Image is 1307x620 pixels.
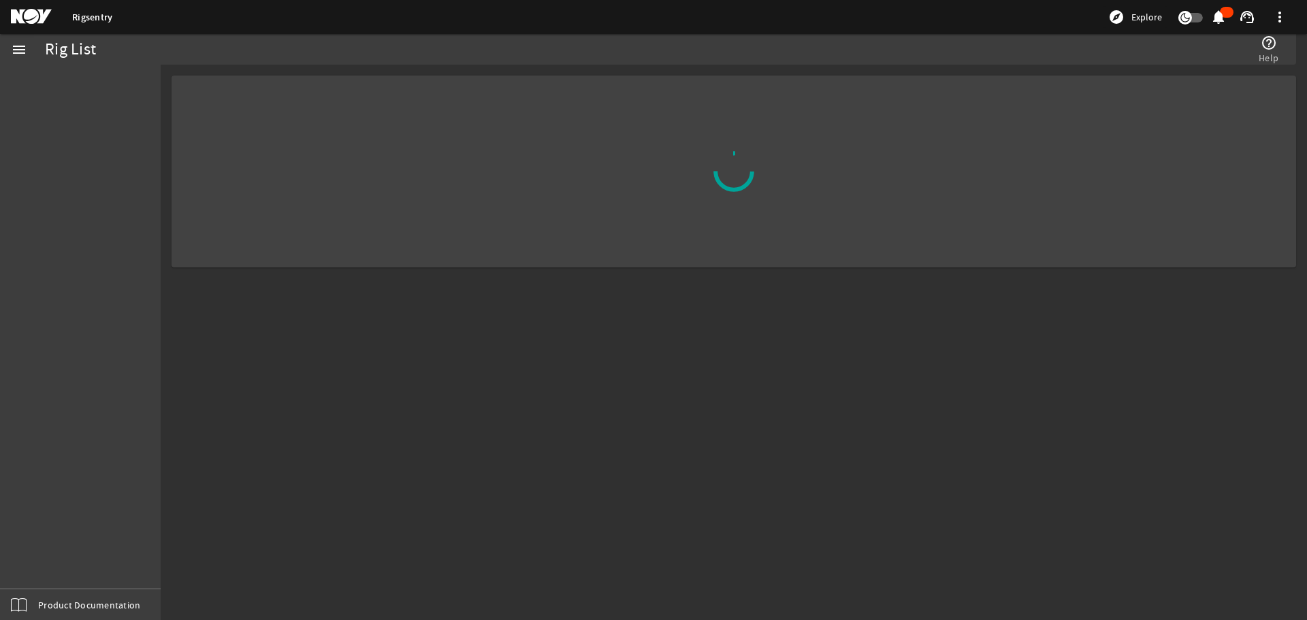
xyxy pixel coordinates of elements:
mat-icon: support_agent [1239,9,1255,25]
span: Help [1259,51,1278,65]
mat-icon: notifications [1210,9,1227,25]
a: Rigsentry [72,11,112,24]
span: Product Documentation [38,598,140,612]
mat-icon: explore [1108,9,1125,25]
button: Explore [1103,6,1167,28]
mat-icon: help_outline [1261,35,1277,51]
mat-icon: menu [11,42,27,58]
button: more_vert [1263,1,1296,33]
span: Explore [1131,10,1162,24]
div: Rig List [45,43,96,56]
